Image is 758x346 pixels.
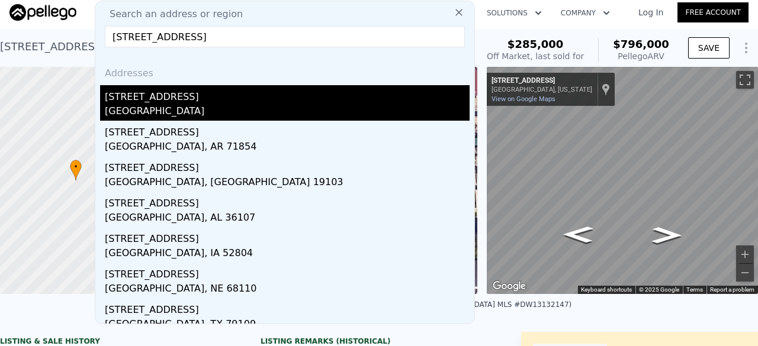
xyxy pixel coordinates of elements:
a: Report a problem [710,286,754,293]
div: [STREET_ADDRESS] [105,192,470,211]
div: [GEOGRAPHIC_DATA], IA 52804 [105,246,470,263]
span: • [70,161,82,172]
a: View on Google Maps [492,95,555,103]
div: Listing Remarks (Historical) [261,337,497,346]
div: [GEOGRAPHIC_DATA], [US_STATE] [492,86,592,93]
div: [GEOGRAPHIC_DATA], AL 36107 [105,211,470,227]
div: [STREET_ADDRESS] [105,85,470,104]
path: Go West, E O St [550,222,606,247]
div: • [70,160,82,180]
a: Free Account [677,2,749,22]
a: Show location on map [602,83,610,96]
div: [STREET_ADDRESS] [492,76,592,86]
div: [STREET_ADDRESS] [105,227,470,246]
span: Search an address or region [100,7,243,21]
div: [GEOGRAPHIC_DATA], [GEOGRAPHIC_DATA] 19103 [105,175,470,192]
div: [STREET_ADDRESS] [105,156,470,175]
img: Google [490,279,529,294]
button: Solutions [477,2,551,24]
img: Pellego [9,4,76,21]
div: Addresses [100,57,470,85]
div: Street View [487,67,758,294]
span: $796,000 [613,38,669,50]
div: [STREET_ADDRESS] [105,121,470,140]
div: Map [487,67,758,294]
div: [GEOGRAPHIC_DATA] [105,104,470,121]
div: [GEOGRAPHIC_DATA], AR 71854 [105,140,470,156]
div: [GEOGRAPHIC_DATA], TX 79109 [105,317,470,334]
input: Enter an address, city, region, neighborhood or zip code [105,26,465,47]
div: Off Market, last sold for [487,50,584,62]
span: $285,000 [508,38,564,50]
div: [STREET_ADDRESS] [105,298,470,317]
div: [STREET_ADDRESS] [105,263,470,282]
button: Toggle fullscreen view [736,71,754,89]
button: Zoom in [736,245,754,263]
button: Zoom out [736,264,754,282]
button: Company [551,2,619,24]
a: Open this area in Google Maps (opens a new window) [490,279,529,294]
a: Terms (opens in new tab) [686,286,703,293]
div: [GEOGRAPHIC_DATA], NE 68110 [105,282,470,298]
span: © 2025 Google [639,286,679,293]
button: Keyboard shortcuts [581,286,632,294]
path: Go East, E O St [639,223,694,247]
div: Pellego ARV [613,50,669,62]
button: Show Options [734,36,758,60]
a: Log In [624,7,677,18]
button: SAVE [688,37,730,59]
